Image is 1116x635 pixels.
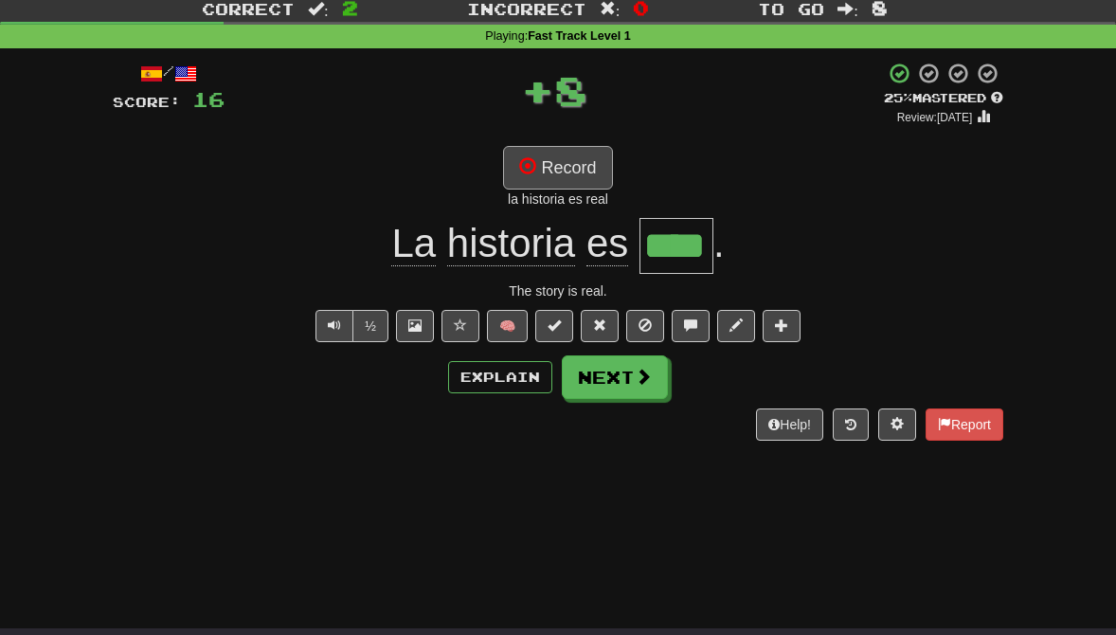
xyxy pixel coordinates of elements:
[192,87,225,111] span: 16
[600,1,621,17] span: :
[352,310,388,342] button: ½
[884,90,912,105] span: 25 %
[487,310,528,342] button: 🧠
[672,310,710,342] button: Discuss sentence (alt+u)
[396,310,434,342] button: Show image (alt+x)
[897,111,973,124] small: Review: [DATE]
[763,310,801,342] button: Add to collection (alt+a)
[448,361,552,393] button: Explain
[113,94,181,110] span: Score:
[554,66,587,114] span: 8
[756,408,823,441] button: Help!
[713,221,725,265] span: .
[447,221,575,266] span: historia
[884,90,1003,107] div: Mastered
[312,310,388,342] div: Text-to-speech controls
[113,281,1003,300] div: The story is real.
[315,310,353,342] button: Play sentence audio (ctl+space)
[113,62,225,85] div: /
[586,221,628,266] span: es
[503,146,612,190] button: Record
[833,408,869,441] button: Round history (alt+y)
[441,310,479,342] button: Favorite sentence (alt+f)
[521,62,554,118] span: +
[391,221,436,266] span: La
[717,310,755,342] button: Edit sentence (alt+d)
[528,29,631,43] strong: Fast Track Level 1
[308,1,329,17] span: :
[535,310,573,342] button: Set this sentence to 100% Mastered (alt+m)
[837,1,858,17] span: :
[562,355,668,399] button: Next
[626,310,664,342] button: Ignore sentence (alt+i)
[926,408,1003,441] button: Report
[581,310,619,342] button: Reset to 0% Mastered (alt+r)
[113,190,1003,209] div: la historia es real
